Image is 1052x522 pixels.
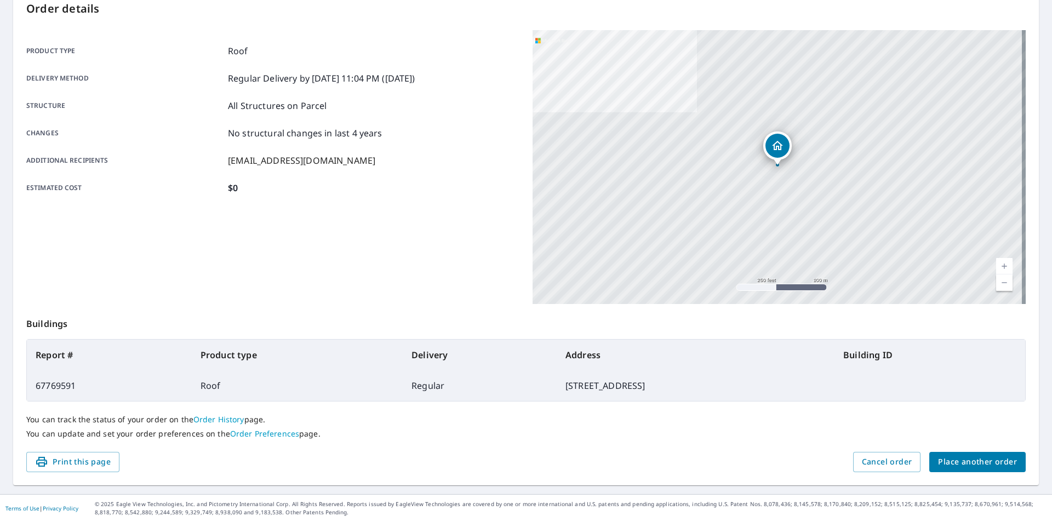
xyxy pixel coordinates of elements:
p: No structural changes in last 4 years [228,127,382,140]
th: Address [557,340,834,370]
td: 67769591 [27,370,192,401]
p: Order details [26,1,1026,17]
th: Delivery [403,340,557,370]
p: [EMAIL_ADDRESS][DOMAIN_NAME] [228,154,375,167]
p: Regular Delivery by [DATE] 11:04 PM ([DATE]) [228,72,415,85]
button: Print this page [26,452,119,472]
a: Order Preferences [230,428,299,439]
a: Current Level 17, Zoom Out [996,274,1013,291]
button: Place another order [929,452,1026,472]
p: Additional recipients [26,154,224,167]
th: Report # [27,340,192,370]
p: You can update and set your order preferences on the page. [26,429,1026,439]
a: Order History [193,414,244,425]
p: All Structures on Parcel [228,99,327,112]
th: Building ID [834,340,1025,370]
a: Terms of Use [5,504,39,512]
span: Place another order [938,455,1017,469]
p: You can track the status of your order on the page. [26,415,1026,425]
p: Changes [26,127,224,140]
div: Dropped pin, building 1, Residential property, 12736 SW 259th St Homestead, FL 33032 [763,131,792,165]
p: Structure [26,99,224,112]
p: $0 [228,181,238,194]
a: Current Level 17, Zoom In [996,258,1013,274]
a: Privacy Policy [43,504,78,512]
p: Delivery method [26,72,224,85]
span: Cancel order [862,455,912,469]
p: | [5,505,78,512]
p: © 2025 Eagle View Technologies, Inc. and Pictometry International Corp. All Rights Reserved. Repo... [95,500,1047,517]
td: Regular [403,370,557,401]
td: [STREET_ADDRESS] [557,370,834,401]
p: Estimated cost [26,181,224,194]
p: Product type [26,44,224,58]
p: Buildings [26,304,1026,339]
button: Cancel order [853,452,921,472]
td: Roof [192,370,403,401]
th: Product type [192,340,403,370]
p: Roof [228,44,248,58]
span: Print this page [35,455,111,469]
